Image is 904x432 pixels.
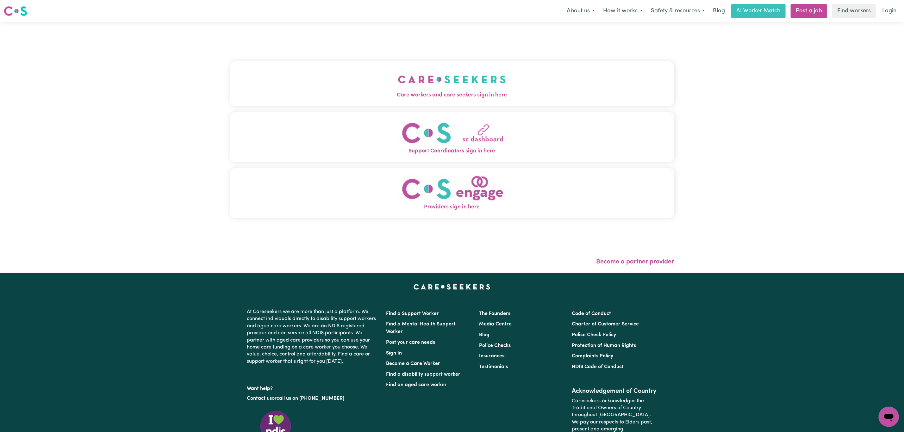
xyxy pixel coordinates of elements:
[230,147,674,155] span: Support Coordinators sign in here
[572,311,611,316] a: Code of Conduct
[4,5,27,17] img: Careseekers logo
[563,4,599,18] button: About us
[879,407,899,427] iframe: Button to launch messaging window, conversation in progress
[386,311,439,316] a: Find a Support Worker
[230,112,674,162] button: Support Coordinators sign in here
[731,4,786,18] a: AI Worker Match
[596,259,674,265] a: Become a partner provider
[230,61,674,106] button: Care workers and care seekers sign in here
[572,387,657,395] h2: Acknowledgement of Country
[479,354,504,359] a: Insurances
[4,4,27,18] a: Careseekers logo
[647,4,709,18] button: Safety & resources
[572,343,636,348] a: Protection of Human Rights
[479,311,510,316] a: The Founders
[832,4,876,18] a: Find workers
[572,332,616,337] a: Police Check Policy
[878,4,900,18] a: Login
[247,306,379,367] p: At Careseekers we are more than just a platform. We connect individuals directly to disability su...
[414,284,490,289] a: Careseekers home page
[572,354,613,359] a: Complaints Policy
[572,322,639,327] a: Charter of Customer Service
[386,382,447,387] a: Find an aged care worker
[386,351,402,356] a: Sign In
[230,91,674,99] span: Care workers and care seekers sign in here
[247,396,272,401] a: Contact us
[479,343,511,348] a: Police Checks
[386,340,435,345] a: Post your care needs
[479,364,508,369] a: Testimonials
[479,332,489,337] a: Blog
[230,168,674,218] button: Providers sign in here
[599,4,647,18] button: How it works
[709,4,729,18] a: Blog
[247,383,379,392] p: Want help?
[479,322,512,327] a: Media Centre
[247,392,379,404] p: or
[230,203,674,211] span: Providers sign in here
[572,364,624,369] a: NDIS Code of Conduct
[386,361,440,366] a: Become a Care Worker
[277,396,345,401] a: call us on [PHONE_NUMBER]
[386,322,456,334] a: Find a Mental Health Support Worker
[386,372,461,377] a: Find a disability support worker
[791,4,827,18] a: Post a job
